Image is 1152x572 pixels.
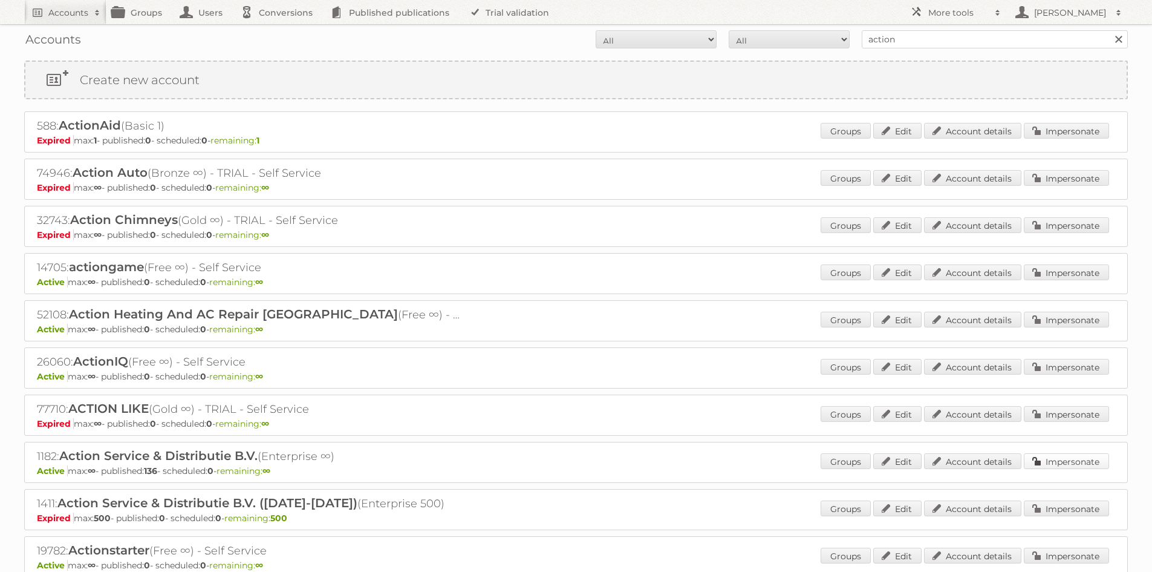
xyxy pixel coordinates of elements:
a: Impersonate [1024,548,1109,564]
a: Impersonate [1024,123,1109,139]
p: max: - published: - scheduled: - [37,324,1115,335]
strong: ∞ [88,560,96,571]
strong: 0 [145,135,151,146]
span: ACTION LIKE [68,401,149,416]
p: max: - published: - scheduled: - [37,277,1115,288]
strong: 0 [201,135,207,146]
h2: 74946: (Bronze ∞) - TRIAL - Self Service [37,165,460,181]
p: max: - published: - scheduled: - [37,135,1115,146]
h2: 32743: (Gold ∞) - TRIAL - Self Service [37,212,460,228]
a: Groups [821,312,871,327]
strong: ∞ [88,371,96,382]
span: Action Heating And AC Repair [GEOGRAPHIC_DATA] [69,307,398,321]
strong: ∞ [88,324,96,335]
a: Edit [873,548,922,564]
h2: [PERSON_NAME] [1031,7,1110,19]
span: Action Service & Distributie B.V. [59,449,258,463]
strong: 500 [94,513,111,524]
h2: 588: (Basic 1) [37,118,460,134]
strong: 0 [144,560,150,571]
a: Impersonate [1024,217,1109,233]
a: Account details [924,548,1021,564]
a: Create new account [25,62,1127,98]
strong: 0 [200,277,206,288]
p: max: - published: - scheduled: - [37,418,1115,429]
strong: ∞ [261,418,269,429]
span: remaining: [224,513,287,524]
strong: 0 [206,182,212,193]
a: Groups [821,265,871,280]
span: Action Service & Distributie B.V. ([DATE]-[DATE]) [57,496,357,510]
strong: ∞ [261,229,269,240]
span: Active [37,277,68,288]
span: remaining: [215,182,269,193]
strong: 1 [256,135,259,146]
p: max: - published: - scheduled: - [37,182,1115,193]
a: Impersonate [1024,453,1109,469]
strong: ∞ [94,182,102,193]
span: Active [37,560,68,571]
strong: 0 [144,371,150,382]
span: Active [37,371,68,382]
strong: ∞ [255,324,263,335]
span: ActionIQ [73,354,128,369]
span: Active [37,465,68,476]
span: remaining: [215,418,269,429]
span: remaining: [210,135,259,146]
a: Groups [821,170,871,186]
span: Actionstarter [68,543,149,557]
span: Action Chimneys [70,212,178,227]
h2: 14705: (Free ∞) - Self Service [37,260,460,275]
a: Account details [924,501,1021,516]
span: remaining: [209,277,263,288]
a: Edit [873,265,922,280]
strong: ∞ [255,371,263,382]
strong: ∞ [94,418,102,429]
span: Active [37,324,68,335]
span: remaining: [209,324,263,335]
strong: 500 [270,513,287,524]
a: Account details [924,123,1021,139]
strong: 1 [94,135,97,146]
a: Edit [873,501,922,516]
a: Account details [924,170,1021,186]
span: remaining: [209,560,263,571]
a: Edit [873,406,922,422]
h2: 26060: (Free ∞) - Self Service [37,354,460,370]
p: max: - published: - scheduled: - [37,465,1115,476]
strong: 0 [200,371,206,382]
span: remaining: [215,229,269,240]
a: Edit [873,359,922,375]
span: Expired [37,513,74,524]
strong: 0 [200,560,206,571]
strong: 0 [200,324,206,335]
a: Account details [924,359,1021,375]
p: max: - published: - scheduled: - [37,371,1115,382]
h2: More tools [928,7,989,19]
a: Account details [924,265,1021,280]
strong: ∞ [88,277,96,288]
span: Expired [37,229,74,240]
a: Edit [873,312,922,327]
a: Edit [873,217,922,233]
strong: 0 [206,229,212,240]
strong: 0 [206,418,212,429]
h2: 1411: (Enterprise 500) [37,496,460,511]
strong: 0 [150,229,156,240]
a: Edit [873,453,922,469]
p: max: - published: - scheduled: - [37,560,1115,571]
p: max: - published: - scheduled: - [37,513,1115,524]
a: Account details [924,217,1021,233]
span: actiongame [69,260,144,274]
a: Groups [821,123,871,139]
span: Expired [37,418,74,429]
strong: ∞ [261,182,269,193]
h2: 52108: (Free ∞) - Self Service [37,307,460,323]
span: ActionAid [59,118,121,133]
a: Impersonate [1024,312,1109,327]
strong: 0 [215,513,221,524]
span: remaining: [209,371,263,382]
a: Impersonate [1024,170,1109,186]
a: Groups [821,359,871,375]
strong: 0 [150,418,156,429]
